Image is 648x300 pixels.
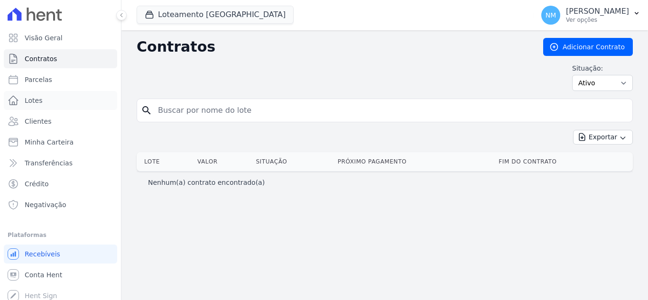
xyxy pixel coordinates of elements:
a: Minha Carteira [4,133,117,152]
span: Transferências [25,158,73,168]
span: Minha Carteira [25,137,74,147]
label: Situação: [572,64,633,73]
p: Nenhum(a) contrato encontrado(a) [148,178,265,187]
h2: Contratos [137,38,528,55]
span: Visão Geral [25,33,63,43]
a: Visão Geral [4,28,117,47]
span: Recebíveis [25,249,60,259]
span: Parcelas [25,75,52,84]
a: Lotes [4,91,117,110]
a: Negativação [4,195,117,214]
span: Contratos [25,54,57,64]
a: Contratos [4,49,117,68]
a: Parcelas [4,70,117,89]
p: Ver opções [566,16,629,24]
span: Negativação [25,200,66,209]
a: Recebíveis [4,245,117,264]
a: Crédito [4,174,117,193]
span: NM [546,12,556,18]
a: Clientes [4,112,117,131]
span: Lotes [25,96,43,105]
i: search [141,105,152,116]
button: Exportar [573,130,633,145]
a: Transferências [4,154,117,173]
a: Conta Hent [4,265,117,284]
div: Plataformas [8,229,113,241]
input: Buscar por nome do lote [152,101,629,120]
span: Clientes [25,117,51,126]
a: Adicionar Contrato [543,38,633,56]
th: Próximo Pagamento [334,152,495,171]
th: Situação [252,152,333,171]
p: [PERSON_NAME] [566,7,629,16]
th: Fim do Contrato [495,152,633,171]
span: Conta Hent [25,270,62,280]
th: Valor [194,152,252,171]
span: Crédito [25,179,49,189]
th: Lote [137,152,194,171]
button: Loteamento [GEOGRAPHIC_DATA] [137,6,294,24]
button: NM [PERSON_NAME] Ver opções [534,2,648,28]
